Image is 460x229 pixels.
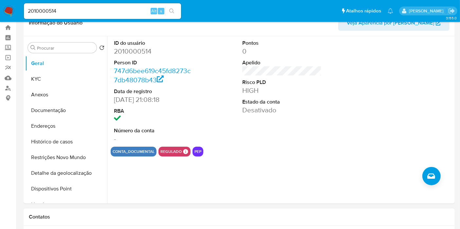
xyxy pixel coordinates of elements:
dd: [DATE] 21:08:18 [114,95,193,104]
dt: Estado da conta [242,98,322,106]
span: s [160,8,162,14]
button: Detalhe da geolocalização [25,165,107,181]
dt: Número da conta [114,127,193,134]
span: Veja Aparência por [PERSON_NAME] [347,15,434,31]
a: 747d6bee619c45fd8273c7db48078b43 [114,66,191,85]
button: Anexos [25,87,107,103]
p: lucas.barboza@mercadolivre.com [409,8,446,14]
dt: Apelido [242,59,322,66]
button: Dispositivos Point [25,181,107,197]
button: pep [194,150,201,153]
button: Documentação [25,103,107,118]
dt: RBA [114,107,193,115]
dt: ID do usuário [114,40,193,47]
span: Atalhos rápidos [346,8,381,14]
span: 3.155.0 [446,15,457,21]
button: Endereços [25,118,107,134]
button: Geral [25,56,107,71]
a: Sair [448,8,455,14]
input: Pesquise usuários ou casos... [24,7,181,15]
button: KYC [25,71,107,87]
button: Retornar ao pedido padrão [99,45,104,52]
button: regulado [160,150,182,153]
dd: HIGH [242,86,322,95]
a: Notificações [388,8,393,14]
h1: Informação do Usuário [29,20,83,26]
dt: Person ID [114,59,193,66]
dd: Desativado [242,106,322,115]
span: Alt [151,8,156,14]
button: Veja Aparência por [PERSON_NAME] [338,15,450,31]
dd: - [114,134,193,143]
h1: Contatos [29,214,450,220]
button: Histórico de casos [25,134,107,150]
button: Restrições Novo Mundo [25,150,107,165]
button: conta_documental [113,150,155,153]
dd: 0 [242,47,322,56]
input: Procurar [37,45,94,51]
button: Lista Interna [25,197,107,212]
button: search-icon [165,7,178,16]
dt: Data de registro [114,88,193,95]
dt: Pontos [242,40,322,47]
dd: 2010000514 [114,47,193,56]
dt: Risco PLD [242,79,322,86]
button: Procurar [30,45,36,50]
